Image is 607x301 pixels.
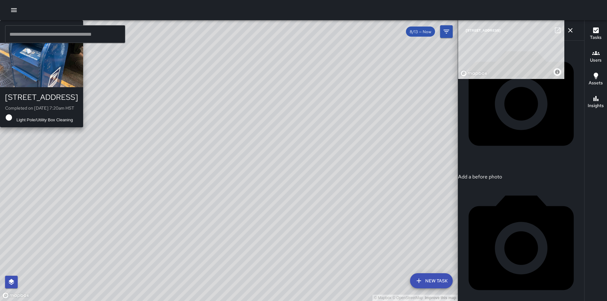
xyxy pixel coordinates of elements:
[410,273,453,288] button: New Task
[585,45,607,68] button: Users
[5,92,78,102] div: [STREET_ADDRESS]
[5,105,78,111] p: Completed on [DATE] 7:20am HST
[440,25,453,38] button: Filters
[590,34,602,41] h6: Tasks
[589,80,603,87] h6: Assets
[13,117,77,122] span: Light Pole/Utility Box Cleaning
[588,102,604,109] h6: Insights
[585,91,607,114] button: Insights
[590,57,602,64] h6: Users
[585,68,607,91] button: Assets
[406,29,435,34] span: 8/13 — Now
[585,23,607,45] button: Tasks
